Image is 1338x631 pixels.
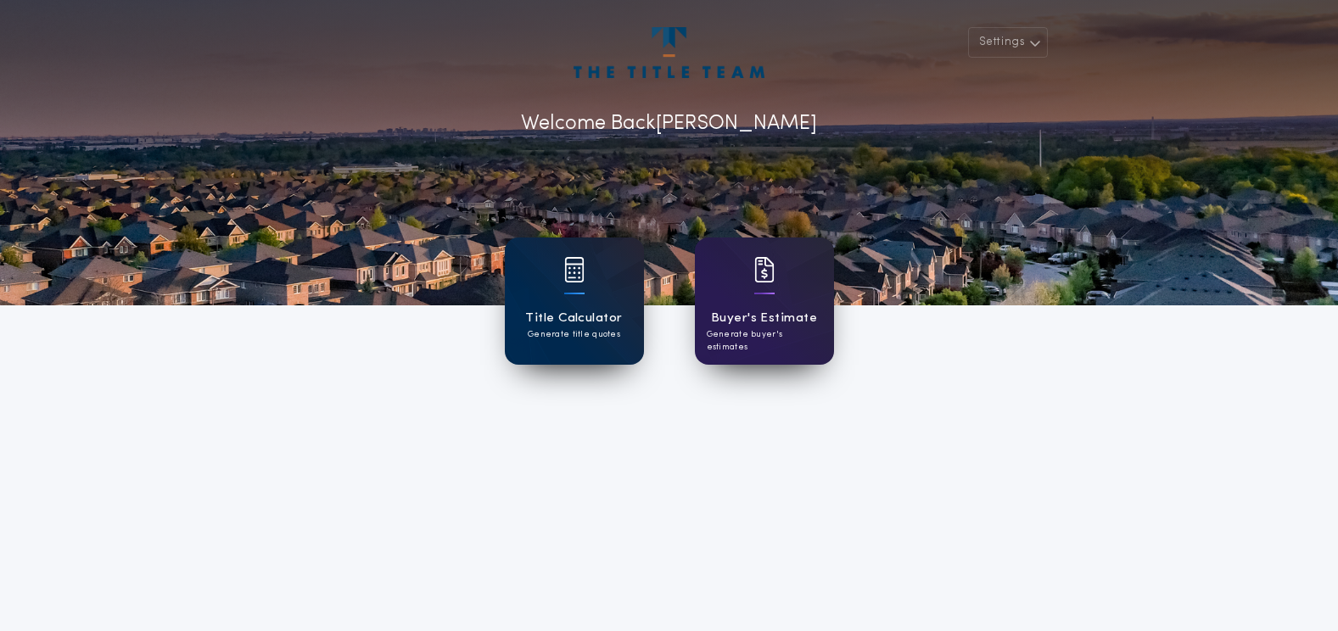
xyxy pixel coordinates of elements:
[564,257,585,282] img: card icon
[695,237,834,365] a: card iconBuyer's EstimateGenerate buyer's estimates
[968,27,1048,58] button: Settings
[528,328,620,341] p: Generate title quotes
[574,27,764,78] img: account-logo
[754,257,775,282] img: card icon
[707,328,822,354] p: Generate buyer's estimates
[711,309,817,328] h1: Buyer's Estimate
[505,237,644,365] a: card iconTitle CalculatorGenerate title quotes
[521,109,817,139] p: Welcome Back [PERSON_NAME]
[525,309,622,328] h1: Title Calculator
